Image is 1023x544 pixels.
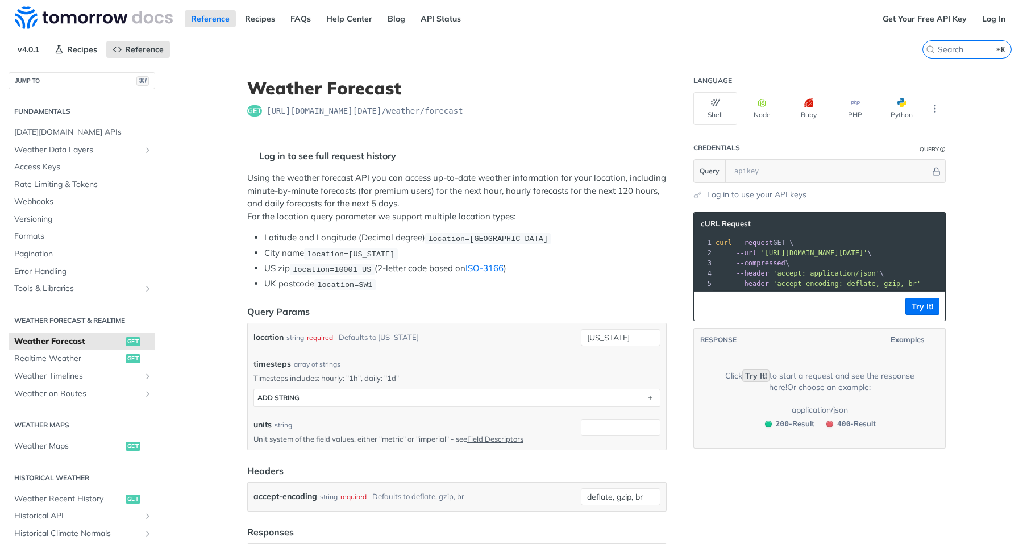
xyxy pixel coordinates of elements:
[247,172,667,223] p: Using the weather forecast API you can access up-to-date weather information for your location, i...
[14,144,140,156] span: Weather Data Layers
[320,488,338,505] div: string
[9,228,155,245] a: Formats
[264,231,667,244] li: Latitude and Longitude (Decimal degree)
[11,41,45,58] span: v4.0.1
[776,420,789,428] span: 200
[14,371,140,382] span: Weather Timelines
[14,353,123,364] span: Realtime Weather
[9,72,155,89] button: JUMP TO⌘/
[143,372,152,381] button: Show subpages for Weather Timelines
[14,388,140,400] span: Weather on Routes
[700,298,716,315] button: Copy to clipboard
[14,283,140,294] span: Tools & Libraries
[125,44,164,55] span: Reference
[9,124,155,141] a: [DATE][DOMAIN_NAME] APIs
[239,10,281,27] a: Recipes
[716,239,793,247] span: GET \
[700,334,737,346] button: RESPONSE
[14,231,152,242] span: Formats
[736,269,769,277] span: --header
[694,279,713,289] div: 5
[926,100,943,117] button: More Languages
[106,41,170,58] a: Reference
[701,219,751,229] span: cURL Request
[920,145,939,153] div: Query
[694,248,713,258] div: 2
[9,525,155,542] a: Historical Climate NormalsShow subpages for Historical Climate Normals
[926,45,935,54] svg: Search
[247,464,284,477] div: Headers
[257,393,300,402] div: ADD string
[837,418,876,430] span: - Result
[821,418,880,430] button: 400400-Result
[694,238,713,248] div: 1
[693,92,737,125] button: Shell
[14,127,152,138] span: [DATE][DOMAIN_NAME] APIs
[9,176,155,193] a: Rate Limiting & Tokens
[716,239,732,247] span: curl
[14,336,123,347] span: Weather Forecast
[253,358,291,370] span: timesteps
[467,434,523,443] a: Field Descriptors
[9,368,155,385] a: Weather TimelinesShow subpages for Weather Timelines
[320,10,379,27] a: Help Center
[697,218,763,230] button: cURL Request
[136,76,149,86] span: ⌘/
[414,10,467,27] a: API Status
[253,373,660,383] p: Timesteps includes: hourly: "1h", daily: "1d"
[14,196,152,207] span: Webhooks
[736,239,773,247] span: --request
[760,249,867,257] span: '[URL][DOMAIN_NAME][DATE]'
[773,280,921,288] span: 'accept-encoding: deflate, gzip, br'
[9,211,155,228] a: Versioning
[891,334,925,346] span: Examples
[185,10,236,27] a: Reference
[930,165,942,177] button: Hide
[264,262,667,275] li: US zip (2-letter code based on )
[9,508,155,525] a: Historical APIShow subpages for Historical API
[9,280,155,297] a: Tools & LibrariesShow subpages for Tools & Libraries
[736,259,785,267] span: --compressed
[9,473,155,483] h2: Historical Weather
[284,10,317,27] a: FAQs
[693,76,732,85] div: Language
[340,488,367,505] div: required
[14,214,152,225] span: Versioning
[740,92,784,125] button: Node
[716,249,872,257] span: \
[67,44,97,55] span: Recipes
[428,234,548,243] span: location=[GEOGRAPHIC_DATA]
[307,329,333,346] div: required
[765,421,772,427] span: 200
[930,103,940,114] svg: More ellipsis
[126,495,140,504] span: get
[876,10,973,27] a: Get Your Free API Key
[9,385,155,402] a: Weather on RoutesShow subpages for Weather on Routes
[792,404,848,416] div: application/json
[707,189,806,201] a: Log in to use your API keys
[9,350,155,367] a: Realtime Weatherget
[247,525,294,539] div: Responses
[9,193,155,210] a: Webhooks
[264,247,667,260] li: City name
[9,333,155,350] a: Weather Forecastget
[126,442,140,451] span: get
[736,249,756,257] span: --url
[293,265,371,273] span: location=10001 US
[247,149,396,163] div: Log in to see full request history
[143,389,152,398] button: Show subpages for Weather on Routes
[837,420,850,428] span: 400
[247,305,310,318] div: Query Params
[14,161,152,173] span: Access Keys
[905,298,939,315] button: Try It!
[14,510,140,522] span: Historical API
[14,441,123,452] span: Weather Maps
[742,369,770,382] code: Try It!
[976,10,1012,27] a: Log In
[880,92,924,125] button: Python
[9,263,155,280] a: Error Handling
[294,359,340,369] div: array of strings
[700,166,720,176] span: Query
[307,250,394,258] span: location=[US_STATE]
[317,280,372,289] span: location=SW1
